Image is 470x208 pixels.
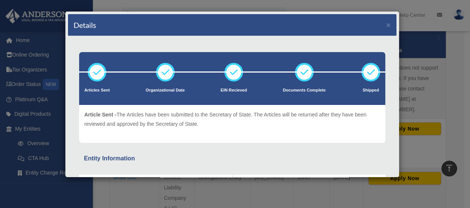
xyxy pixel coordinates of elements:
[84,153,380,164] div: Entity Information
[283,87,325,94] p: Documents Complete
[84,110,380,128] p: The Articles have been submitted to the Secretary of State. The Articles will be returned after t...
[386,21,391,29] button: ×
[84,87,110,94] p: Articles Sent
[221,87,247,94] p: EIN Recieved
[362,87,380,94] p: Shipped
[74,20,96,30] h4: Details
[146,87,185,94] p: Organizational Date
[84,112,116,118] span: Article Sent -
